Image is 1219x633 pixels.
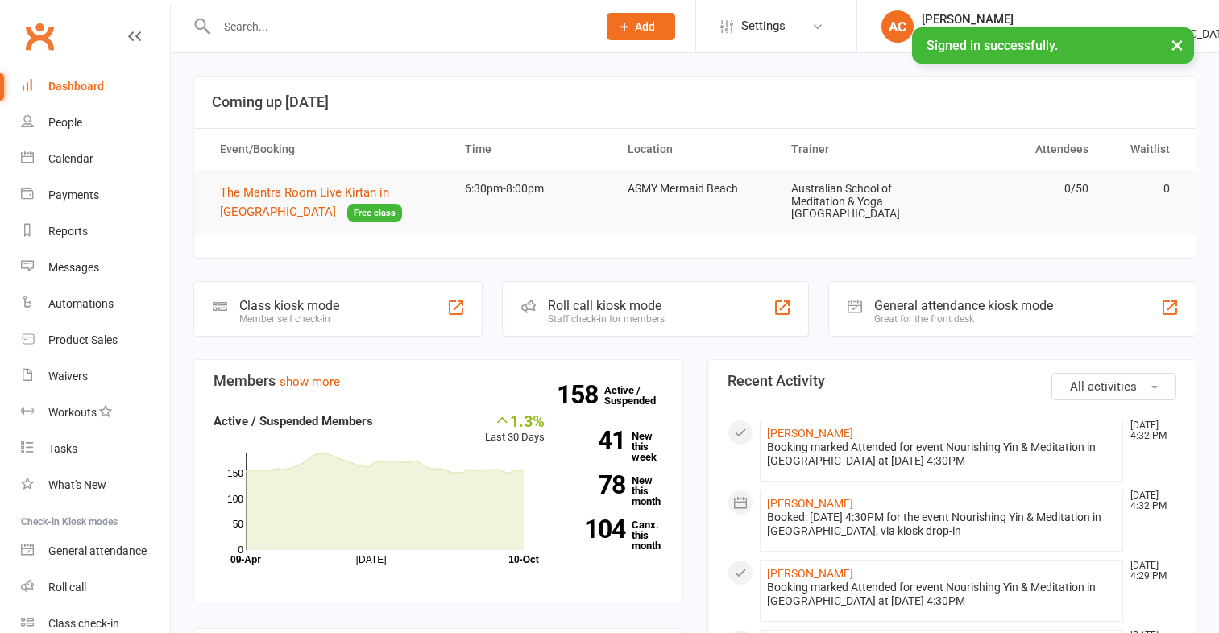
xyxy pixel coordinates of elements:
a: General attendance kiosk mode [21,533,170,569]
a: Reports [21,213,170,250]
div: People [48,116,82,129]
h3: Members [214,373,663,389]
div: AC [881,10,914,43]
div: Class kiosk mode [239,298,339,313]
div: Staff check-in for members [548,313,665,325]
span: Free class [347,204,402,222]
div: Booking marked Attended for event Nourishing Yin & Meditation in [GEOGRAPHIC_DATA] at [DATE] 4:30PM [767,441,1117,468]
time: [DATE] 4:32 PM [1122,490,1175,511]
td: Australian School of Meditation & Yoga [GEOGRAPHIC_DATA] [777,170,940,233]
th: Location [613,129,777,170]
td: ASMY Mermaid Beach [613,170,777,208]
th: Attendees [939,129,1103,170]
a: [PERSON_NAME] [767,497,853,510]
button: All activities [1051,373,1176,400]
button: Add [607,13,675,40]
div: Booked: [DATE] 4:30PM for the event Nourishing Yin & Meditation in [GEOGRAPHIC_DATA], via kiosk d... [767,511,1117,538]
div: 1.3% [485,412,545,429]
div: Payments [48,188,99,201]
div: Calendar [48,152,93,165]
div: Tasks [48,442,77,455]
a: [PERSON_NAME] [767,427,853,440]
td: 6:30pm-8:00pm [450,170,614,208]
time: [DATE] 4:29 PM [1122,561,1175,581]
a: People [21,105,170,141]
div: General attendance [48,544,147,557]
a: Product Sales [21,322,170,358]
a: Payments [21,177,170,213]
td: 0/50 [939,170,1103,208]
span: The Mantra Room Live Kirtan in [GEOGRAPHIC_DATA] [220,185,389,219]
div: Roll call [48,581,86,594]
th: Time [450,129,614,170]
div: Class check-in [48,617,119,630]
button: × [1163,27,1192,62]
a: Tasks [21,431,170,467]
a: What's New [21,467,170,503]
a: 104Canx. this month [569,519,663,551]
h3: Coming up [DATE] [212,94,1178,110]
div: Booking marked Attended for event Nourishing Yin & Meditation in [GEOGRAPHIC_DATA] at [DATE] 4:30PM [767,581,1117,608]
a: [PERSON_NAME] [767,567,853,580]
strong: 41 [569,428,625,453]
time: [DATE] 4:32 PM [1122,420,1175,441]
div: Messages [48,261,99,274]
th: Trainer [777,129,940,170]
div: Reports [48,225,88,238]
a: Waivers [21,358,170,395]
div: Great for the front desk [874,313,1053,325]
span: Add [635,20,655,33]
strong: 158 [557,383,604,407]
strong: Active / Suspended Members [214,414,373,428]
th: Event/Booking [205,129,450,170]
button: The Mantra Room Live Kirtan in [GEOGRAPHIC_DATA]Free class [220,183,436,222]
div: Product Sales [48,333,118,346]
a: Clubworx [19,16,60,56]
td: 0 [1103,170,1184,208]
input: Search... [212,15,586,38]
div: Waivers [48,370,88,383]
strong: 104 [569,517,625,541]
a: Roll call [21,569,170,606]
div: Dashboard [48,80,104,93]
div: Automations [48,297,114,310]
h3: Recent Activity [728,373,1177,389]
span: Settings [741,8,786,44]
th: Waitlist [1103,129,1184,170]
a: Calendar [21,141,170,177]
a: Automations [21,286,170,322]
div: Last 30 Days [485,412,545,446]
div: Member self check-in [239,313,339,325]
a: Dashboard [21,68,170,105]
a: Messages [21,250,170,286]
a: Workouts [21,395,170,431]
span: All activities [1070,379,1137,394]
strong: 78 [569,473,625,497]
span: Signed in successfully. [927,38,1058,53]
div: What's New [48,478,106,491]
a: show more [280,374,340,389]
div: Roll call kiosk mode [548,298,665,313]
div: General attendance kiosk mode [874,298,1053,313]
div: Workouts [48,406,97,419]
a: 78New this month [569,475,663,507]
a: 158Active / Suspended [604,373,675,418]
a: 41New this week [569,431,663,462]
